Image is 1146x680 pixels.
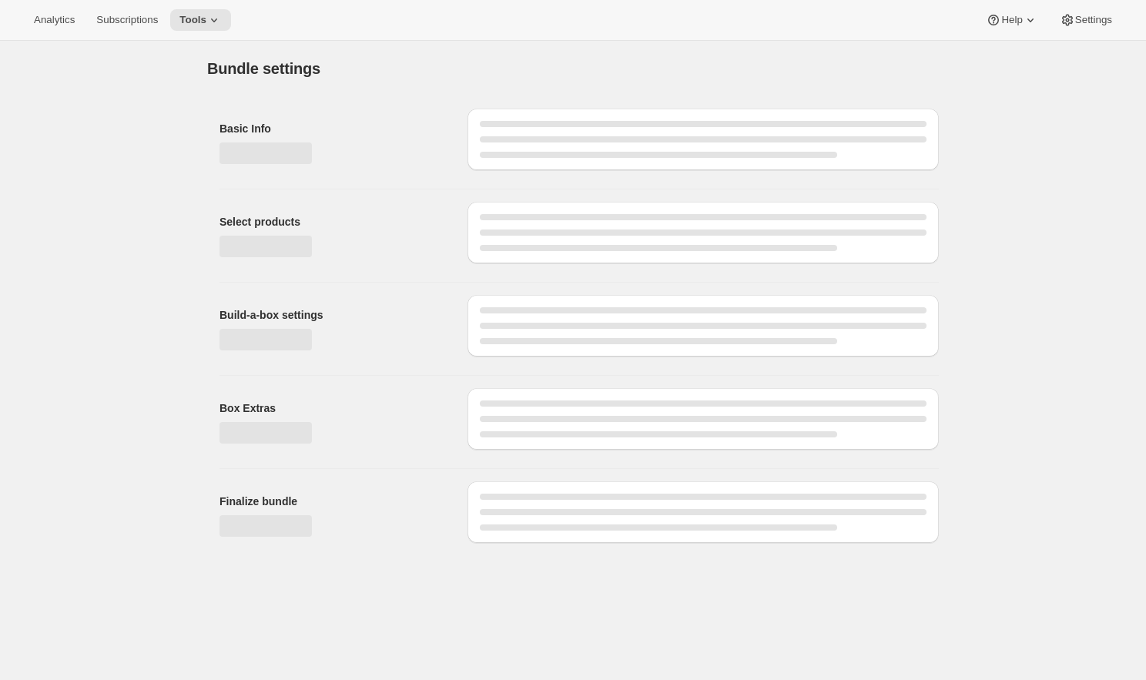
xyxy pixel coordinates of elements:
[219,400,443,416] h2: Box Extras
[219,494,443,509] h2: Finalize bundle
[207,59,320,78] h1: Bundle settings
[96,14,158,26] span: Subscriptions
[189,41,957,555] div: Page loading
[87,9,167,31] button: Subscriptions
[34,14,75,26] span: Analytics
[1050,9,1121,31] button: Settings
[977,9,1047,31] button: Help
[170,9,231,31] button: Tools
[1001,14,1022,26] span: Help
[219,121,443,136] h2: Basic Info
[219,214,443,229] h2: Select products
[219,307,443,323] h2: Build-a-box settings
[1075,14,1112,26] span: Settings
[25,9,84,31] button: Analytics
[179,14,206,26] span: Tools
